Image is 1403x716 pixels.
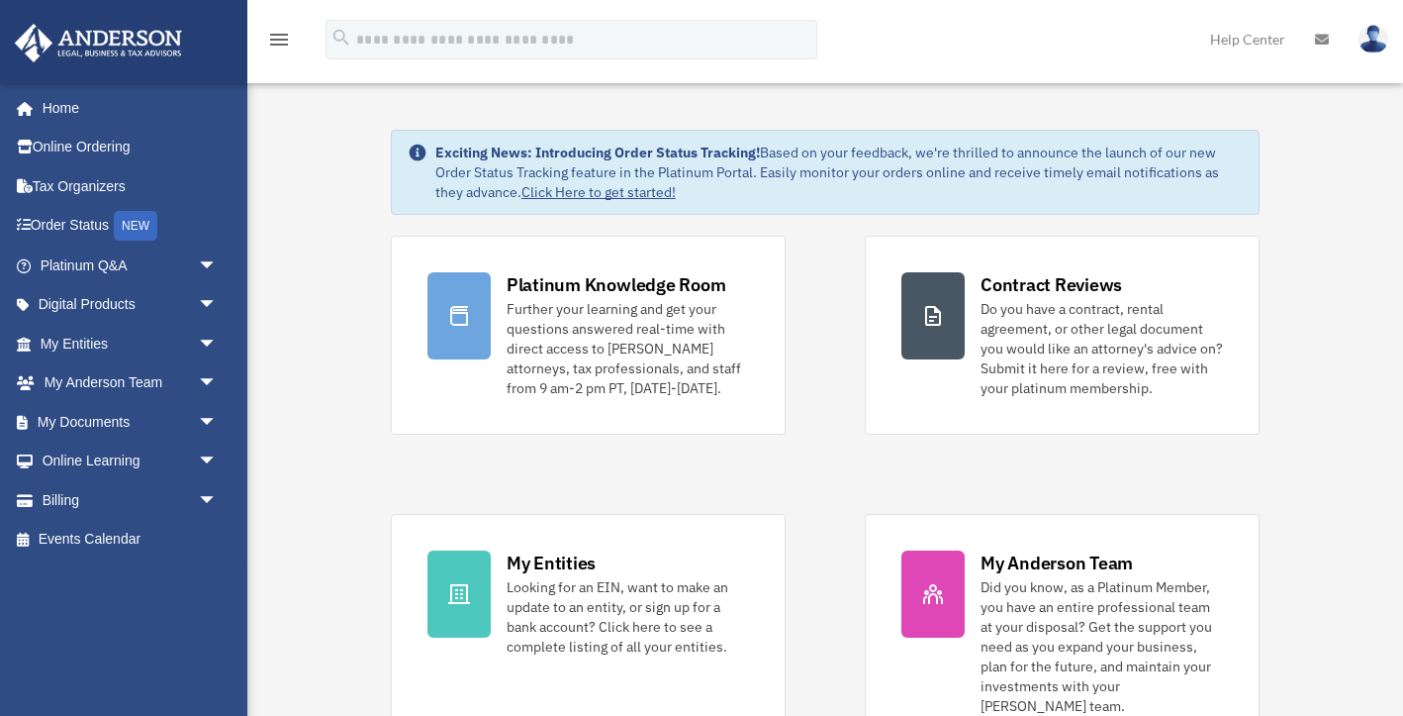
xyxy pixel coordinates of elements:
[198,324,237,364] span: arrow_drop_down
[507,577,749,657] div: Looking for an EIN, want to make an update to an entity, or sign up for a bank account? Click her...
[14,480,247,520] a: Billingarrow_drop_down
[267,35,291,51] a: menu
[507,272,726,297] div: Platinum Knowledge Room
[14,285,247,325] a: Digital Productsarrow_drop_down
[14,88,237,128] a: Home
[14,206,247,247] a: Order StatusNEW
[14,246,247,285] a: Platinum Q&Aarrow_drop_down
[1358,25,1388,53] img: User Pic
[14,324,247,363] a: My Entitiesarrow_drop_down
[435,143,1243,202] div: Based on your feedback, we're thrilled to announce the launch of our new Order Status Tracking fe...
[198,442,237,482] span: arrow_drop_down
[14,166,247,206] a: Tax Organizers
[14,402,247,442] a: My Documentsarrow_drop_down
[435,144,760,161] strong: Exciting News: Introducing Order Status Tracking!
[198,402,237,443] span: arrow_drop_down
[14,442,247,481] a: Online Learningarrow_drop_down
[14,363,247,403] a: My Anderson Teamarrow_drop_down
[198,246,237,286] span: arrow_drop_down
[391,236,786,435] a: Platinum Knowledge Room Further your learning and get your questions answered real-time with dire...
[507,299,749,398] div: Further your learning and get your questions answered real-time with direct access to [PERSON_NAM...
[9,24,188,62] img: Anderson Advisors Platinum Portal
[865,236,1260,435] a: Contract Reviews Do you have a contract, rental agreement, or other legal document you would like...
[981,577,1223,716] div: Did you know, as a Platinum Member, you have an entire professional team at your disposal? Get th...
[198,285,237,326] span: arrow_drop_down
[14,520,247,560] a: Events Calendar
[330,27,352,49] i: search
[981,272,1122,297] div: Contract Reviews
[981,551,1133,575] div: My Anderson Team
[14,128,247,167] a: Online Ordering
[267,28,291,51] i: menu
[198,480,237,521] span: arrow_drop_down
[521,183,676,201] a: Click Here to get started!
[981,299,1223,398] div: Do you have a contract, rental agreement, or other legal document you would like an attorney's ad...
[507,551,596,575] div: My Entities
[114,211,157,241] div: NEW
[198,363,237,404] span: arrow_drop_down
